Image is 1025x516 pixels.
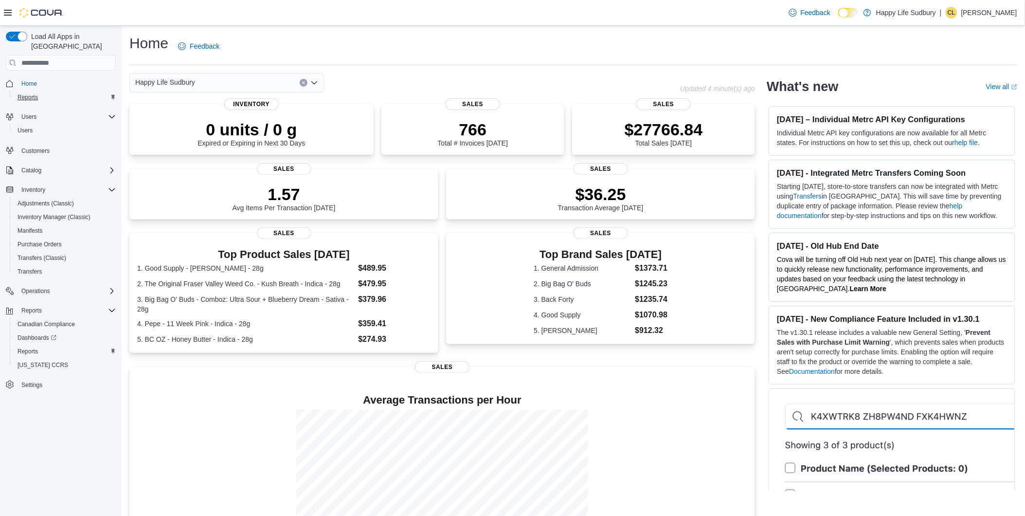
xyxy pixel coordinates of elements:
nav: Complex example [6,73,116,417]
span: Users [14,125,116,136]
button: Operations [2,284,120,298]
span: Sales [636,98,691,110]
a: Dashboards [14,332,60,344]
a: Feedback [174,37,223,56]
button: Canadian Compliance [10,317,120,331]
a: Transfers [14,266,46,277]
p: 0 units / 0 g [198,120,305,139]
button: Purchase Orders [10,238,120,251]
dd: $912.32 [635,325,668,336]
span: Washington CCRS [14,359,116,371]
span: Catalog [21,166,41,174]
span: Sales [446,98,500,110]
dt: 2. The Original Fraser Valley Weed Co. - Kush Breath - Indica - 28g [137,279,354,289]
span: Catalog [18,165,116,176]
dt: 1. Good Supply - [PERSON_NAME] - 28g [137,263,354,273]
a: [US_STATE] CCRS [14,359,72,371]
span: CL [948,7,955,18]
p: Happy Life Sudbury [876,7,936,18]
a: help file [954,139,978,147]
span: Inventory Manager (Classic) [18,213,90,221]
span: Settings [18,379,116,391]
span: Users [18,127,33,134]
div: Total # Invoices [DATE] [438,120,508,147]
span: Sales [574,163,628,175]
dt: 5. [PERSON_NAME] [534,326,631,335]
p: $27766.84 [625,120,703,139]
button: Manifests [10,224,120,238]
h3: Top Product Sales [DATE] [137,249,431,260]
h4: Average Transactions per Hour [137,394,747,406]
span: Happy Life Sudbury [135,76,195,88]
span: Inventory [224,98,279,110]
span: Transfers (Classic) [14,252,116,264]
div: Transaction Average [DATE] [558,184,644,212]
h3: [DATE] - New Compliance Feature Included in v1.30.1 [777,314,1007,324]
button: [US_STATE] CCRS [10,358,120,372]
a: Reports [14,346,42,357]
div: Total Sales [DATE] [625,120,703,147]
span: Dashboards [14,332,116,344]
a: help documentation [777,202,962,220]
button: Inventory [18,184,49,196]
span: Users [21,113,36,121]
button: Users [18,111,40,123]
dd: $359.41 [358,318,431,330]
a: Inventory Manager (Classic) [14,211,94,223]
button: Inventory [2,183,120,197]
p: | [940,7,942,18]
p: Updated 4 minute(s) ago [680,85,755,92]
button: Reports [10,91,120,104]
span: Purchase Orders [14,239,116,250]
span: Adjustments (Classic) [18,200,74,207]
span: Inventory Manager (Classic) [14,211,116,223]
span: Sales [574,227,628,239]
span: Operations [21,287,50,295]
dd: $489.95 [358,262,431,274]
div: Expired or Expiring in Next 30 Days [198,120,305,147]
span: Load All Apps in [GEOGRAPHIC_DATA] [27,32,116,51]
dd: $274.93 [358,333,431,345]
strong: Prevent Sales with Purchase Limit Warning [777,329,990,346]
span: Manifests [18,227,42,235]
span: Reports [14,346,116,357]
h3: Top Brand Sales [DATE] [534,249,667,260]
h2: What's new [767,79,838,94]
a: Documentation [789,368,835,375]
a: Feedback [785,3,834,22]
button: Transfers [10,265,120,278]
p: 1.57 [233,184,336,204]
span: Feedback [190,41,219,51]
span: Home [21,80,37,88]
span: [US_STATE] CCRS [18,361,68,369]
dt: 1. General Admission [534,263,631,273]
span: Home [18,77,116,90]
p: 766 [438,120,508,139]
span: Reports [14,92,116,103]
h3: [DATE] - Old Hub End Date [777,241,1007,251]
span: Operations [18,285,116,297]
button: Operations [18,285,54,297]
button: Inventory Manager (Classic) [10,210,120,224]
a: Canadian Compliance [14,318,79,330]
a: View allExternal link [986,83,1017,91]
button: Home [2,76,120,91]
button: Settings [2,378,120,392]
p: Starting [DATE], store-to-store transfers can now be integrated with Metrc using in [GEOGRAPHIC_D... [777,182,1007,221]
span: Settings [21,381,42,389]
span: Transfers [14,266,116,277]
span: Cova will be turning off Old Hub next year on [DATE]. This change allows us to quickly release ne... [777,256,1006,293]
span: Reports [18,348,38,355]
dd: $479.95 [358,278,431,290]
button: Users [10,124,120,137]
dt: 2. Big Bag O' Buds [534,279,631,289]
img: Cova [19,8,63,18]
input: Dark Mode [838,8,859,18]
h1: Home [129,34,168,53]
p: [PERSON_NAME] [961,7,1017,18]
dt: 3. Big Bag O' Buds - Comboz: Ultra Sour + Blueberry Dream - Sativa - 28g [137,295,354,314]
a: Home [18,78,41,90]
a: Learn More [850,285,886,293]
